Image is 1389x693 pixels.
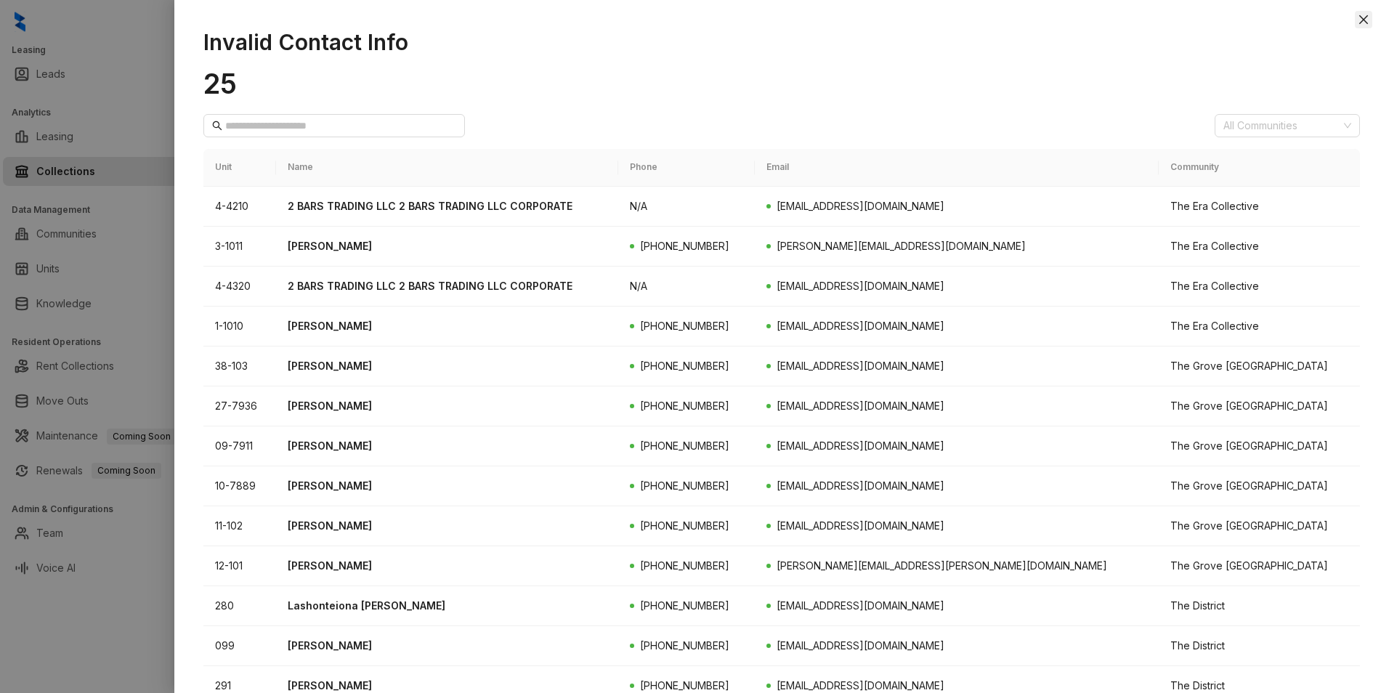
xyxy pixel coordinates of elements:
[1170,478,1348,494] div: The Grove [GEOGRAPHIC_DATA]
[777,519,944,532] span: [EMAIL_ADDRESS][DOMAIN_NAME]
[777,240,1026,252] span: [PERSON_NAME][EMAIL_ADDRESS][DOMAIN_NAME]
[640,400,729,412] span: [PHONE_NUMBER]
[288,198,607,214] p: 2 BARS TRADING LLC 2 BARS TRADING LLC CORPORATE
[1170,198,1348,214] div: The Era Collective
[288,438,607,454] p: [PERSON_NAME]
[640,439,729,452] span: [PHONE_NUMBER]
[777,320,944,332] span: [EMAIL_ADDRESS][DOMAIN_NAME]
[288,638,607,654] p: [PERSON_NAME]
[777,400,944,412] span: [EMAIL_ADDRESS][DOMAIN_NAME]
[1170,358,1348,374] div: The Grove [GEOGRAPHIC_DATA]
[640,479,729,492] span: [PHONE_NUMBER]
[203,29,1360,55] h1: Invalid Contact Info
[1170,518,1348,534] div: The Grove [GEOGRAPHIC_DATA]
[1170,438,1348,454] div: The Grove [GEOGRAPHIC_DATA]
[1355,11,1372,28] button: Close
[777,200,944,212] span: [EMAIL_ADDRESS][DOMAIN_NAME]
[203,187,276,227] td: 4-4210
[203,466,276,506] td: 10-7889
[203,346,276,386] td: 38-103
[288,278,607,294] p: 2 BARS TRADING LLC 2 BARS TRADING LLC CORPORATE
[203,626,276,666] td: 099
[203,227,276,267] td: 3-1011
[203,506,276,546] td: 11-102
[203,386,276,426] td: 27-7936
[777,280,944,292] span: [EMAIL_ADDRESS][DOMAIN_NAME]
[640,679,729,692] span: [PHONE_NUMBER]
[777,439,944,452] span: [EMAIL_ADDRESS][DOMAIN_NAME]
[640,639,729,652] span: [PHONE_NUMBER]
[640,599,729,612] span: [PHONE_NUMBER]
[640,360,729,372] span: [PHONE_NUMBER]
[203,149,276,187] th: Unit
[777,360,944,372] span: [EMAIL_ADDRESS][DOMAIN_NAME]
[755,149,1159,187] th: Email
[1170,598,1348,614] div: The District
[203,586,276,626] td: 280
[1170,558,1348,574] div: The Grove [GEOGRAPHIC_DATA]
[1170,638,1348,654] div: The District
[212,121,222,131] span: search
[276,149,618,187] th: Name
[777,639,944,652] span: [EMAIL_ADDRESS][DOMAIN_NAME]
[1358,14,1369,25] span: close
[288,398,607,414] p: [PERSON_NAME]
[1170,278,1348,294] div: The Era Collective
[777,479,944,492] span: [EMAIL_ADDRESS][DOMAIN_NAME]
[288,318,607,334] p: [PERSON_NAME]
[1170,238,1348,254] div: The Era Collective
[288,558,607,574] p: [PERSON_NAME]
[618,149,755,187] th: Phone
[640,320,729,332] span: [PHONE_NUMBER]
[777,599,944,612] span: [EMAIL_ADDRESS][DOMAIN_NAME]
[288,478,607,494] p: [PERSON_NAME]
[288,238,607,254] p: [PERSON_NAME]
[203,426,276,466] td: 09-7911
[1170,318,1348,334] div: The Era Collective
[1159,149,1360,187] th: Community
[640,559,729,572] span: [PHONE_NUMBER]
[288,518,607,534] p: [PERSON_NAME]
[288,358,607,374] p: [PERSON_NAME]
[640,519,729,532] span: [PHONE_NUMBER]
[618,187,755,227] td: N/A
[203,546,276,586] td: 12-101
[640,240,729,252] span: [PHONE_NUMBER]
[288,598,607,614] p: Lashonteiona [PERSON_NAME]
[203,67,1360,100] h1: 25
[618,267,755,307] td: N/A
[203,267,276,307] td: 4-4320
[203,307,276,346] td: 1-1010
[777,679,944,692] span: [EMAIL_ADDRESS][DOMAIN_NAME]
[777,559,1107,572] span: [PERSON_NAME][EMAIL_ADDRESS][PERSON_NAME][DOMAIN_NAME]
[1170,398,1348,414] div: The Grove [GEOGRAPHIC_DATA]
